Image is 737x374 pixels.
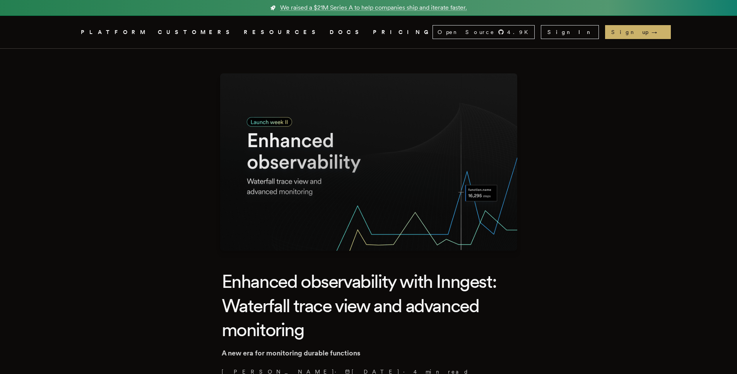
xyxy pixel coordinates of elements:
p: A new era for monitoring durable functions [222,348,516,359]
nav: Global [59,16,678,48]
a: PRICING [373,27,433,37]
h1: Enhanced observability with Inngest: Waterfall trace view and advanced monitoring [222,269,516,342]
button: RESOURCES [244,27,320,37]
span: Open Source [438,28,495,36]
img: Featured image for Enhanced observability with Inngest: Waterfall trace view and advanced monitor... [220,73,517,251]
a: Sign up [605,25,671,39]
span: 4.9 K [507,28,533,36]
span: → [652,28,665,36]
span: We raised a $21M Series A to help companies ship and iterate faster. [280,3,467,12]
a: DOCS [330,27,364,37]
button: PLATFORM [81,27,149,37]
a: Sign In [541,25,599,39]
a: CUSTOMERS [158,27,234,37]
